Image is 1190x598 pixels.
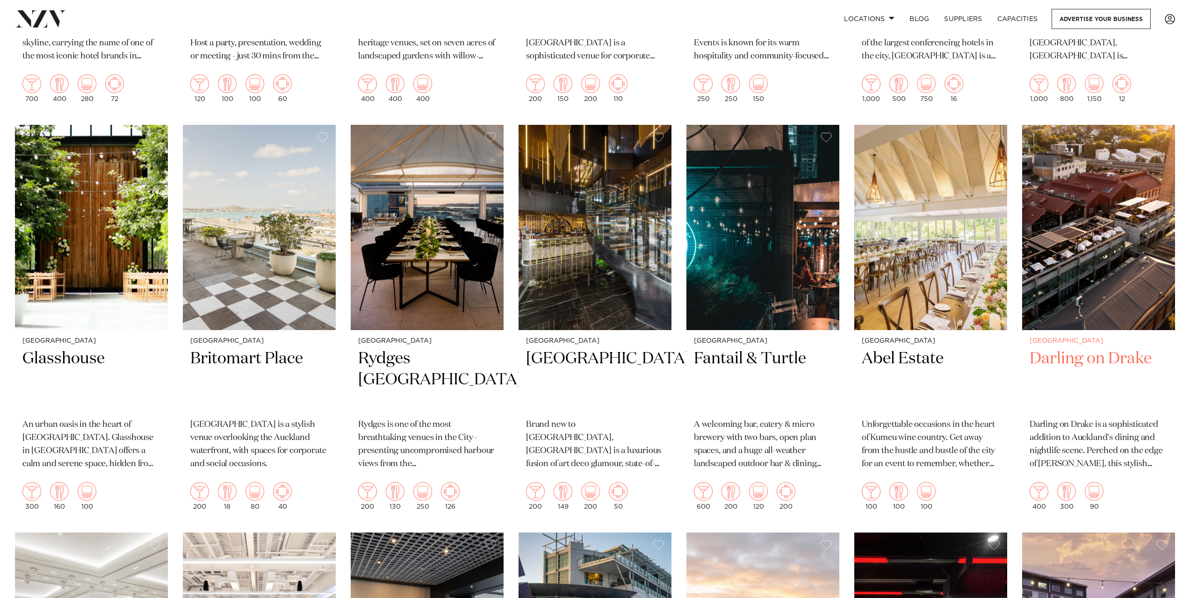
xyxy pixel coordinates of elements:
[862,74,880,93] img: cocktail.png
[749,482,768,510] div: 120
[609,74,627,93] img: meeting.png
[22,338,160,345] small: [GEOGRAPHIC_DATA]
[554,482,572,510] div: 149
[78,482,96,510] div: 100
[889,74,908,93] img: dining.png
[218,482,237,501] img: dining.png
[581,482,600,510] div: 200
[190,482,209,501] img: cocktail.png
[1030,348,1168,411] h2: Darling on Drake
[889,482,908,510] div: 100
[902,9,937,29] a: BLOG
[50,74,69,102] div: 400
[862,482,880,501] img: cocktail.png
[386,482,404,501] img: dining.png
[441,482,460,501] img: meeting.png
[526,482,545,501] img: cocktail.png
[358,74,377,93] img: cocktail.png
[273,482,292,510] div: 40
[358,482,377,501] img: cocktail.png
[1112,74,1131,93] img: meeting.png
[245,482,264,510] div: 80
[273,482,292,501] img: meeting.png
[721,74,740,93] img: dining.png
[358,338,496,345] small: [GEOGRAPHIC_DATA]
[15,125,168,518] a: [GEOGRAPHIC_DATA] Glasshouse An urban oasis in the heart of [GEOGRAPHIC_DATA]. Glasshouse in [GEO...
[945,74,963,93] img: meeting.png
[749,482,768,501] img: theatre.png
[386,74,404,93] img: dining.png
[945,74,963,102] div: 16
[554,74,572,93] img: dining.png
[581,74,600,102] div: 200
[15,10,66,27] img: nzv-logo.png
[1022,125,1175,330] img: Aerial view of Darling on Drake
[22,482,41,510] div: 300
[1085,74,1103,93] img: theatre.png
[218,74,237,93] img: dining.png
[917,74,936,102] div: 750
[78,482,96,501] img: theatre.png
[1030,482,1048,501] img: cocktail.png
[554,482,572,501] img: dining.png
[862,338,1000,345] small: [GEOGRAPHIC_DATA]
[917,482,936,501] img: theatre.png
[190,74,209,93] img: cocktail.png
[183,125,336,518] a: [GEOGRAPHIC_DATA] Britomart Place [GEOGRAPHIC_DATA] is a stylish venue overlooking the Auckland w...
[78,74,96,102] div: 280
[358,418,496,471] p: Rydges is one of the most breathtaking venues in the City - presenting uncompromised harbour view...
[990,9,1046,29] a: Capacities
[22,74,41,102] div: 700
[917,74,936,93] img: theatre.png
[749,74,768,102] div: 150
[581,74,600,93] img: theatre.png
[1085,74,1103,102] div: 1,150
[1030,338,1168,345] small: [GEOGRAPHIC_DATA]
[526,74,545,102] div: 200
[581,482,600,501] img: theatre.png
[721,482,740,501] img: dining.png
[441,482,460,510] div: 126
[190,338,328,345] small: [GEOGRAPHIC_DATA]
[386,482,404,510] div: 130
[1085,482,1103,510] div: 90
[609,482,627,501] img: meeting.png
[358,348,496,411] h2: Rydges [GEOGRAPHIC_DATA]
[526,348,664,411] h2: [GEOGRAPHIC_DATA]
[749,74,768,93] img: theatre.png
[694,482,713,501] img: cocktail.png
[190,348,328,411] h2: Britomart Place
[554,74,572,102] div: 150
[413,482,432,501] img: theatre.png
[351,125,504,518] a: [GEOGRAPHIC_DATA] Rydges [GEOGRAPHIC_DATA] Rydges is one of the most breathtaking venues in the C...
[1057,74,1076,93] img: dining.png
[22,74,41,93] img: cocktail.png
[526,482,545,510] div: 200
[777,482,795,501] img: meeting.png
[694,348,832,411] h2: Fantail & Turtle
[22,482,41,501] img: cocktail.png
[273,74,292,102] div: 60
[862,74,880,102] div: 1,000
[694,482,713,510] div: 600
[50,482,69,501] img: dining.png
[519,125,671,518] a: [GEOGRAPHIC_DATA] [GEOGRAPHIC_DATA] Brand new to [GEOGRAPHIC_DATA], [GEOGRAPHIC_DATA] is a luxuri...
[245,74,264,102] div: 100
[413,482,432,510] div: 250
[937,9,989,29] a: SUPPLIERS
[1030,418,1168,471] p: Darling on Drake is a sophisticated addition to Auckland's dining and nightlife scene. Perched on...
[78,74,96,93] img: theatre.png
[1085,482,1103,501] img: theatre.png
[386,74,404,102] div: 400
[694,74,713,102] div: 250
[721,482,740,510] div: 200
[105,74,124,102] div: 72
[609,74,627,102] div: 110
[413,74,432,93] img: theatre.png
[837,9,902,29] a: Locations
[358,482,377,510] div: 200
[190,418,328,471] p: [GEOGRAPHIC_DATA] is a stylish venue overlooking the Auckland waterfront, with spaces for corpora...
[1030,74,1048,102] div: 1,000
[1022,125,1175,518] a: Aerial view of Darling on Drake [GEOGRAPHIC_DATA] Darling on Drake Darling on Drake is a sophisti...
[526,74,545,93] img: cocktail.png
